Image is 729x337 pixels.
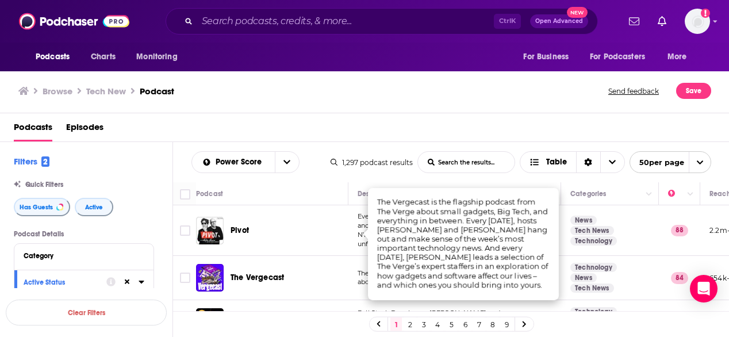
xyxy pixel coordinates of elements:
span: More [667,49,687,65]
span: Power Score [216,158,266,166]
span: Charts [91,49,116,65]
span: New [567,7,588,18]
button: open menu [192,158,275,166]
a: 3 [418,317,429,331]
div: Podcast [196,187,223,201]
span: 50 per page [630,154,684,171]
img: Pivot [196,217,224,244]
a: Pivot [231,225,249,236]
button: open menu [659,46,701,68]
button: Category [24,248,144,263]
button: Open AdvancedNew [530,14,588,28]
div: Sort Direction [576,152,600,173]
a: 4 [432,317,443,331]
span: Toggle select row [180,273,190,283]
span: Monitoring [136,49,177,65]
p: 88 [671,225,688,236]
span: NYU Professor [PERSON_NAME] offer [PERSON_NAME], unfiltere [358,231,540,248]
div: Power Score [668,187,684,201]
div: Description [358,187,394,201]
span: Pivot [231,225,249,235]
span: Open Advanced [535,18,583,24]
div: 1,297 podcast results [331,158,413,167]
img: The Vergecast [196,264,224,292]
span: Logged in as aridings [685,9,710,34]
span: The Vergecast is the flagship podcast from The Verge [358,269,530,277]
a: 9 [501,317,512,331]
button: Column Actions [684,187,697,201]
a: Technology [570,307,617,316]
a: Tech News [570,226,614,235]
div: Active Status [24,278,99,286]
a: 6 [459,317,471,331]
p: 84 [671,272,688,284]
a: Podcasts [14,118,52,141]
button: open menu [28,46,85,68]
span: Active [85,204,103,210]
span: The Vergecast [231,273,284,282]
button: open menu [128,46,192,68]
h1: Tech New [86,86,126,97]
button: Active [75,198,113,216]
span: Has Guests [20,204,53,210]
button: open menu [630,151,711,173]
span: about small gadgets, Big Tech, and everything in [358,278,513,286]
a: Charts [83,46,122,68]
a: News [570,216,597,225]
span: Toggle select row [180,225,190,236]
button: Active Status [24,275,106,289]
button: Send feedback [605,83,662,99]
button: Has Guests [14,198,70,216]
span: Quick Filters [25,181,63,189]
a: Show notifications dropdown [624,12,644,31]
img: Syntax - Tasty Web Development Treats [196,308,224,336]
button: Save [676,83,711,99]
a: Show notifications dropdown [653,12,671,31]
input: Search podcasts, credits, & more... [197,12,494,30]
a: Technology [570,263,617,272]
span: Full Stack Developers [PERSON_NAME] and [PERSON_NAME] dive deep [358,309,500,326]
a: The Vergecast [231,272,284,284]
a: 7 [473,317,485,331]
button: Column Actions [544,187,558,201]
button: open menu [582,46,662,68]
div: Search podcasts, credits, & more... [166,8,598,35]
svg: Add a profile image [701,9,710,18]
span: Ctrl K [494,14,521,29]
h3: Podcast [140,86,174,97]
button: Show profile menu [685,9,710,34]
button: Choose View [520,151,625,173]
button: Column Actions [642,187,656,201]
button: open menu [275,152,299,173]
a: 8 [487,317,498,331]
div: Open Intercom Messenger [690,275,718,302]
h2: Filters [14,156,49,167]
span: The Vergecast is the flagship podcast from The Verge about small gadgets, Big Tech, and everythin... [377,197,548,289]
a: 2 [404,317,416,331]
a: 5 [446,317,457,331]
button: Clear Filters [6,300,167,325]
a: Tech News [570,284,614,293]
a: 1 [390,317,402,331]
a: Browse [43,86,72,97]
span: For Business [523,49,569,65]
p: Podcast Details [14,230,154,238]
button: open menu [515,46,583,68]
span: Table [546,158,567,166]
span: 2 [41,156,49,167]
a: Technology [570,236,617,246]
a: Episodes [66,118,103,141]
div: Category [24,252,137,260]
img: Podchaser - Follow, Share and Rate Podcasts [19,10,129,32]
div: Categories [570,187,606,201]
span: For Podcasters [590,49,645,65]
span: Podcasts [36,49,70,65]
